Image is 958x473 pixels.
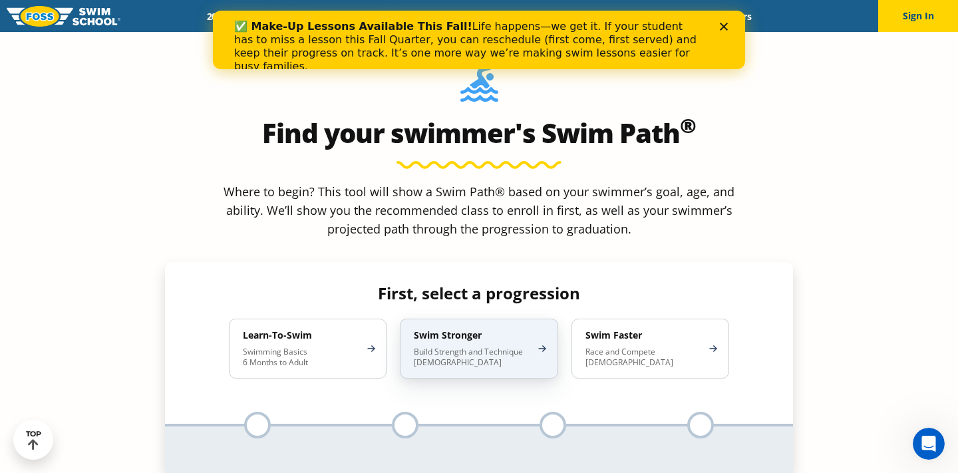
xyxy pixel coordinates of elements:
[666,10,708,23] a: Blog
[460,65,498,110] img: Foss-Location-Swimming-Pool-Person.svg
[218,182,740,238] p: Where to begin? This tool will show a Swim Path® based on your swimmer’s goal, age, and ability. ...
[243,347,359,368] p: Swimming Basics 6 Months to Adult
[218,284,739,303] h4: First, select a progression
[195,10,278,23] a: 2025 Calendar
[507,12,520,20] div: Close
[7,6,120,27] img: FOSS Swim School Logo
[585,329,702,341] h4: Swim Faster
[913,428,945,460] iframe: Intercom live chat
[525,10,666,23] a: Swim Like [PERSON_NAME]
[585,347,702,368] p: Race and Compete [DEMOGRAPHIC_DATA]
[708,10,763,23] a: Careers
[278,10,334,23] a: Schools
[334,10,450,23] a: Swim Path® Program
[414,347,530,368] p: Build Strength and Technique [DEMOGRAPHIC_DATA]
[414,329,530,341] h4: Swim Stronger
[21,9,259,22] b: ✅ Make-Up Lessons Available This Fall!
[243,329,359,341] h4: Learn-To-Swim
[680,112,696,139] sup: ®
[165,117,793,149] h2: Find your swimmer's Swim Path
[21,9,490,63] div: Life happens—we get it. If your student has to miss a lesson this Fall Quarter, you can reschedul...
[451,10,526,23] a: About FOSS
[26,430,41,450] div: TOP
[213,11,745,69] iframe: Intercom live chat banner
